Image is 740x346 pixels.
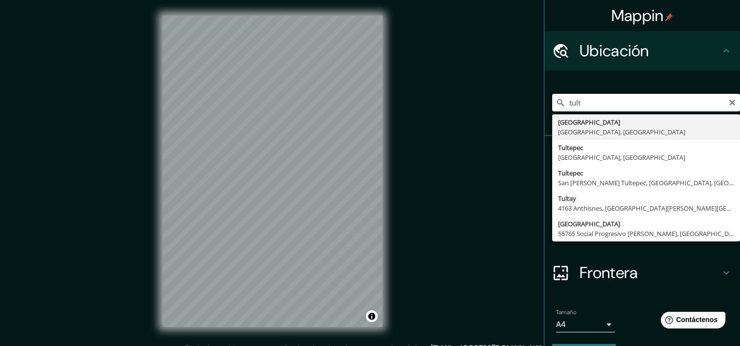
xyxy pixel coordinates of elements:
[558,168,734,178] div: Tultepec
[728,97,736,107] button: Claro
[611,5,664,26] font: Mappin
[552,94,740,111] input: Elige tu ciudad o área
[558,194,734,203] div: Tultay
[580,263,720,282] h4: Frontera
[580,224,720,243] h4: Diseño
[544,136,740,175] div: Pines
[558,143,734,152] div: Tultepec
[665,13,673,21] img: pin-icon.png
[544,253,740,292] div: Frontera
[580,41,720,61] h4: Ubicación
[162,16,382,327] canvas: Mapa
[366,310,378,322] button: Alternar atribución
[544,214,740,253] div: Diseño
[558,152,734,162] div: [GEOGRAPHIC_DATA], [GEOGRAPHIC_DATA]
[558,219,734,229] div: [GEOGRAPHIC_DATA]
[653,308,729,335] iframe: Help widget launcher
[556,308,576,317] label: Tamaño
[558,127,734,137] div: [GEOGRAPHIC_DATA], [GEOGRAPHIC_DATA]
[558,229,734,238] div: 55765 Social Progresivo [PERSON_NAME], [GEOGRAPHIC_DATA], [GEOGRAPHIC_DATA]
[544,175,740,214] div: Estilo
[544,31,740,70] div: Ubicación
[558,178,734,188] div: San [PERSON_NAME] Tultepec, [GEOGRAPHIC_DATA], [GEOGRAPHIC_DATA]
[558,117,734,127] div: [GEOGRAPHIC_DATA]
[556,317,615,332] div: A4
[558,203,734,213] div: 4163 Anthisnes, [GEOGRAPHIC_DATA][PERSON_NAME][GEOGRAPHIC_DATA]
